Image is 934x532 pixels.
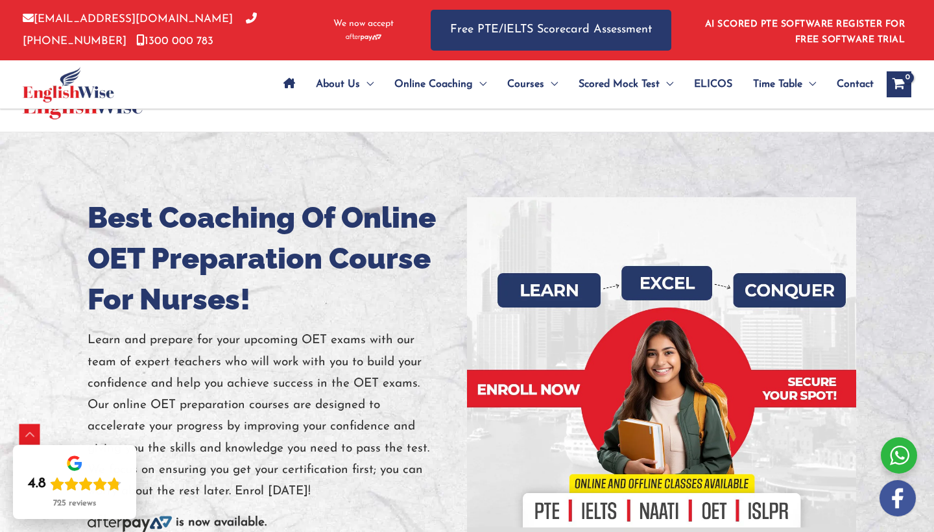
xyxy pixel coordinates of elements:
div: Rating: 4.8 out of 5 [28,475,121,493]
img: Afterpay-Logo [88,514,172,532]
div: 725 reviews [53,498,96,509]
span: Menu Toggle [473,62,486,107]
span: Contact [837,62,874,107]
a: Free PTE/IELTS Scorecard Assessment [431,10,671,51]
aside: Header Widget 1 [697,9,911,51]
a: ELICOS [684,62,743,107]
span: Courses [507,62,544,107]
img: Afterpay-Logo [346,34,381,41]
nav: Site Navigation: Main Menu [273,62,874,107]
span: We now accept [333,18,394,30]
img: cropped-ew-logo [23,67,114,103]
a: AI SCORED PTE SOFTWARE REGISTER FOR FREE SOFTWARE TRIAL [705,19,905,45]
a: [PHONE_NUMBER] [23,14,257,46]
a: Time TableMenu Toggle [743,62,826,107]
span: Time Table [753,62,802,107]
span: Scored Mock Test [579,62,660,107]
span: Menu Toggle [360,62,374,107]
h1: Best Coaching Of Online OET Preparation Course For Nurses! [88,197,457,320]
a: [EMAIL_ADDRESS][DOMAIN_NAME] [23,14,233,25]
p: Learn and prepare for your upcoming OET exams with our team of expert teachers who will work with... [88,330,457,502]
a: Contact [826,62,874,107]
b: is now available. [176,516,267,529]
div: 4.8 [28,475,46,493]
a: Scored Mock TestMenu Toggle [568,62,684,107]
a: About UsMenu Toggle [305,62,384,107]
span: Online Coaching [394,62,473,107]
a: Online CoachingMenu Toggle [384,62,497,107]
img: white-facebook.png [880,480,916,516]
span: Menu Toggle [802,62,816,107]
a: 1300 000 783 [136,36,213,47]
span: Menu Toggle [544,62,558,107]
span: ELICOS [694,62,732,107]
span: About Us [316,62,360,107]
span: Menu Toggle [660,62,673,107]
a: CoursesMenu Toggle [497,62,568,107]
a: View Shopping Cart, empty [887,71,911,97]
